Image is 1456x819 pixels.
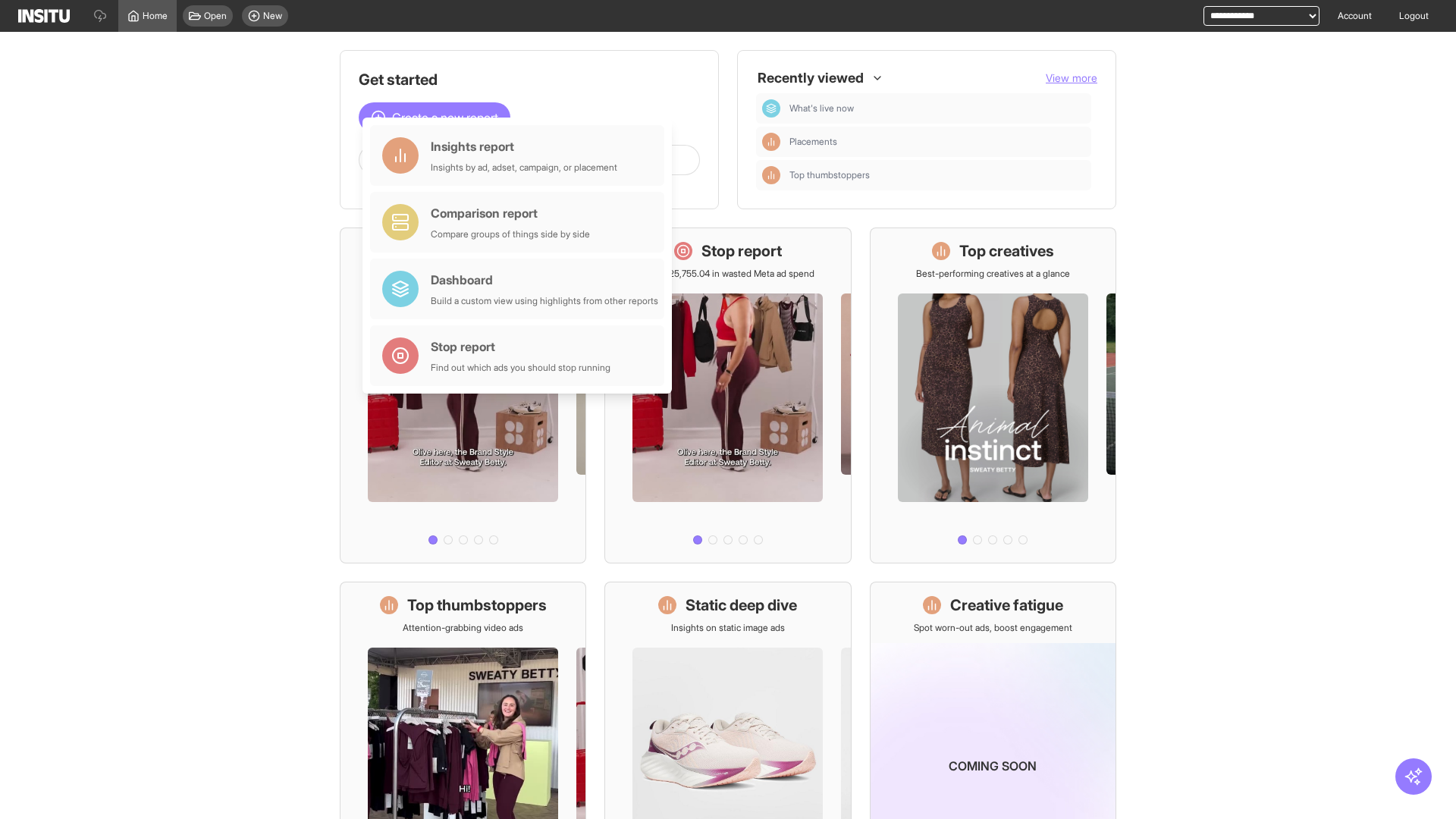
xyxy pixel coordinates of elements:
h1: Get started [359,69,700,90]
button: Create a new report [359,102,510,133]
span: Home [143,10,168,22]
h1: Stop report [701,240,782,262]
a: Top creativesBest-performing creatives at a glance [870,227,1116,563]
span: What's live now [789,102,1085,115]
p: Best-performing creatives at a glance [916,268,1070,280]
span: Open [204,10,227,22]
p: Save £25,755.04 in wasted Meta ad spend [642,268,814,280]
div: Insights by ad, adset, campaign, or placement [431,162,617,174]
span: Create a new report [392,108,498,127]
div: Insights [762,133,780,151]
a: Stop reportSave £25,755.04 in wasted Meta ad spend [604,227,851,563]
h1: Static deep dive [686,595,797,616]
span: Placements [789,136,837,148]
span: What's live now [789,102,854,115]
div: Dashboard [762,99,780,118]
div: Compare groups of things side by side [431,228,590,240]
div: Insights report [431,137,617,155]
h1: Top creatives [959,240,1054,262]
div: Dashboard [431,271,658,289]
div: Stop report [431,337,610,356]
p: Attention-grabbing video ads [403,622,523,634]
div: Find out which ads you should stop running [431,362,610,374]
span: View more [1046,71,1097,84]
div: Insights [762,166,780,184]
span: Placements [789,136,1085,148]
span: Top thumbstoppers [789,169,1085,181]
a: What's live nowSee all active ads instantly [340,227,586,563]
span: New [263,10,282,22]
span: Top thumbstoppers [789,169,870,181]
p: Insights on static image ads [671,622,785,634]
button: View more [1046,71,1097,86]
div: Comparison report [431,204,590,222]
h1: Top thumbstoppers [407,595,547,616]
div: Build a custom view using highlights from other reports [431,295,658,307]
img: Logo [18,9,70,23]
